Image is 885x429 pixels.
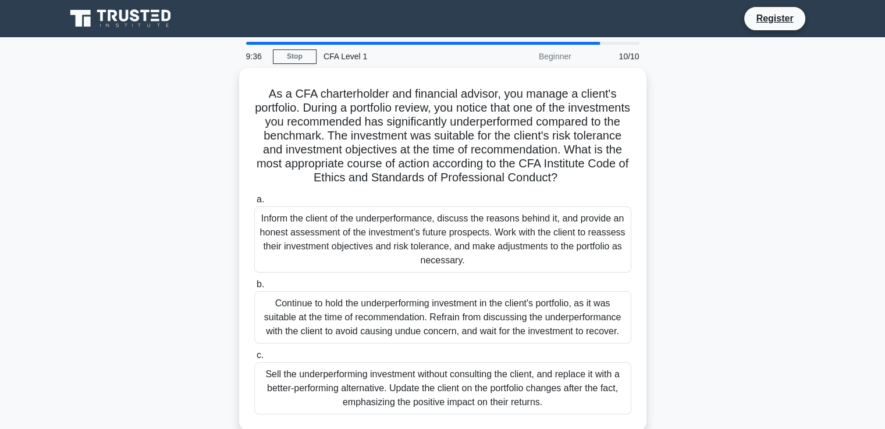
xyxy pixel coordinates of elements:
[477,45,578,68] div: Beginner
[254,206,631,273] div: Inform the client of the underperformance, discuss the reasons behind it, and provide an honest a...
[257,194,264,204] span: a.
[317,45,477,68] div: CFA Level 1
[254,291,631,344] div: Continue to hold the underperforming investment in the client's portfolio, as it was suitable at ...
[253,87,632,185] h5: As a CFA charterholder and financial advisor, you manage a client's portfolio. During a portfolio...
[257,279,264,289] span: b.
[749,11,800,26] a: Register
[239,45,273,68] div: 9:36
[578,45,646,68] div: 10/10
[254,362,631,414] div: Sell the underperforming investment without consulting the client, and replace it with a better-p...
[257,350,264,360] span: c.
[273,49,317,64] a: Stop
